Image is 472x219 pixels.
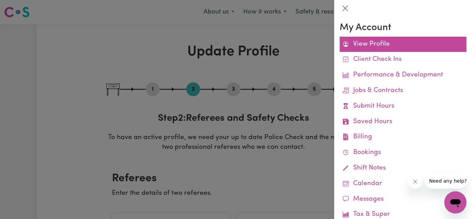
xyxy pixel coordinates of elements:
a: Shift Notes [340,161,466,176]
a: Submit Hours [340,99,466,114]
span: Need any help? [4,5,42,10]
h3: My Account [340,22,466,34]
a: Billing [340,129,466,145]
a: Client Check Ins [340,52,466,67]
iframe: Close message [408,175,422,189]
button: Close [340,3,351,14]
a: Saved Hours [340,114,466,130]
iframe: Message from company [425,173,466,189]
iframe: Button to launch messaging window [444,191,466,213]
a: Jobs & Contracts [340,83,466,99]
a: View Profile [340,37,466,52]
a: Calendar [340,176,466,192]
a: Messages [340,192,466,207]
a: Bookings [340,145,466,161]
a: Performance & Development [340,67,466,83]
